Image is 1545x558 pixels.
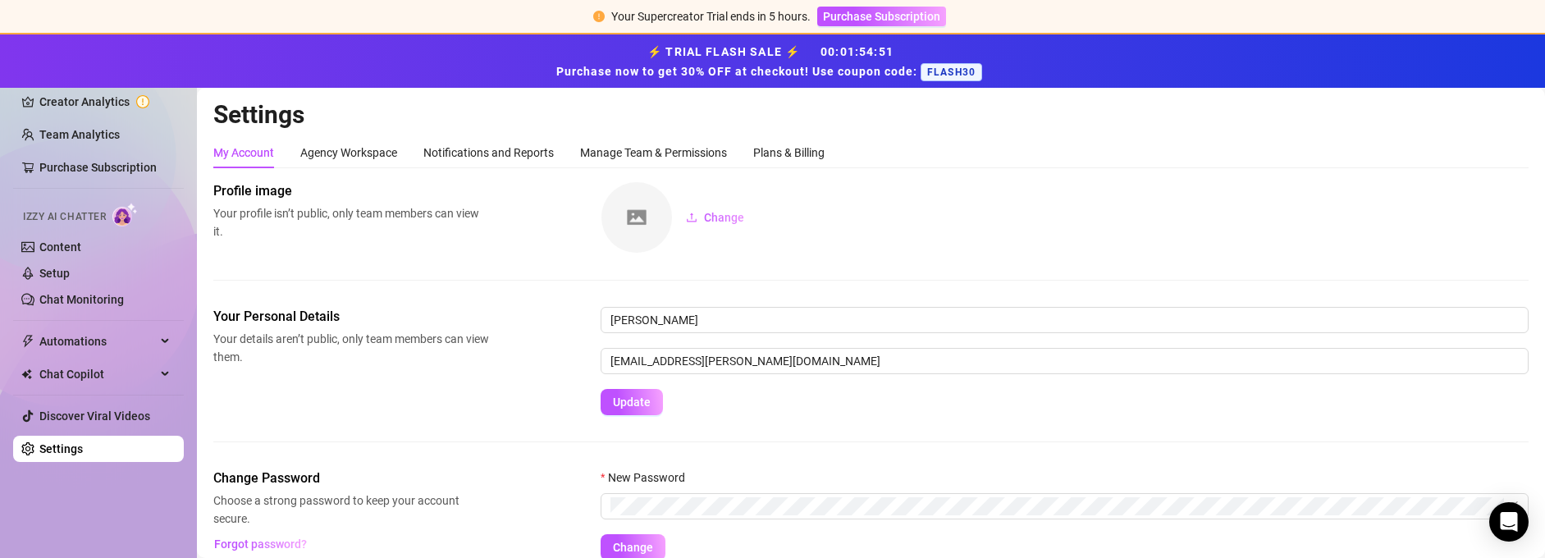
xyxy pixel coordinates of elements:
[704,211,744,224] span: Change
[39,361,156,387] span: Chat Copilot
[601,389,663,415] button: Update
[213,469,489,488] span: Change Password
[213,204,489,240] span: Your profile isn’t public, only team members can view it.
[39,409,150,423] a: Discover Viral Videos
[610,497,1504,515] input: New Password
[601,469,696,487] label: New Password
[423,144,554,162] div: Notifications and Reports
[613,396,651,409] span: Update
[593,11,605,22] span: exclamation-circle
[1489,502,1529,542] div: Open Intercom Messenger
[611,10,811,23] span: Your Supercreator Trial ends in 5 hours.
[213,307,489,327] span: Your Personal Details
[601,182,672,253] img: square-placeholder.png
[556,45,989,78] strong: ⚡ TRIAL FLASH SALE ⚡
[921,63,982,81] span: FLASH30
[213,531,307,557] button: Forgot password?
[213,330,489,366] span: Your details aren’t public, only team members can view them.
[39,240,81,254] a: Content
[1507,501,1519,512] span: eye-invisible
[820,45,894,58] span: 00 : 01 : 54 : 51
[39,89,171,115] a: Creator Analytics exclamation-circle
[112,203,138,226] img: AI Chatter
[214,537,307,551] span: Forgot password?
[39,161,157,174] a: Purchase Subscription
[213,144,274,162] div: My Account
[213,181,489,201] span: Profile image
[213,99,1529,130] h2: Settings
[613,541,653,554] span: Change
[39,442,83,455] a: Settings
[817,7,946,26] button: Purchase Subscription
[673,204,757,231] button: Change
[601,348,1529,374] input: Enter new email
[21,335,34,348] span: thunderbolt
[601,307,1529,333] input: Enter name
[556,65,921,78] strong: Purchase now to get 30% OFF at checkout! Use coupon code:
[300,144,397,162] div: Agency Workspace
[39,128,120,141] a: Team Analytics
[686,212,697,223] span: upload
[23,209,106,225] span: Izzy AI Chatter
[39,267,70,280] a: Setup
[39,293,124,306] a: Chat Monitoring
[823,10,940,23] span: Purchase Subscription
[817,10,946,23] a: Purchase Subscription
[39,328,156,354] span: Automations
[21,368,32,380] img: Chat Copilot
[753,144,825,162] div: Plans & Billing
[580,144,727,162] div: Manage Team & Permissions
[213,492,489,528] span: Choose a strong password to keep your account secure.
